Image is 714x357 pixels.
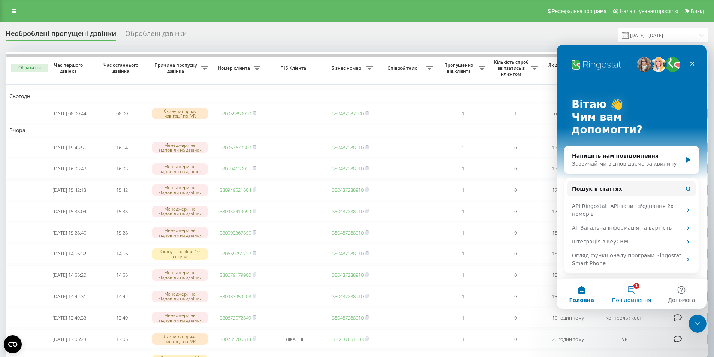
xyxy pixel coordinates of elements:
[220,250,251,257] a: 380665051237
[43,202,96,221] td: [DATE] 15:33:04
[332,208,364,215] a: 380487288910
[220,208,251,215] a: 380932419699
[96,287,148,306] td: 14:42
[96,223,148,243] td: 15:28
[489,265,542,285] td: 0
[152,333,208,345] div: Скинуто під час навігації по IVR
[437,138,489,158] td: 2
[594,329,654,349] td: IVR
[220,187,251,193] a: 380949521604
[437,265,489,285] td: 1
[96,202,148,221] td: 15:33
[43,287,96,306] td: [DATE] 14:42:31
[43,138,96,158] td: [DATE] 15:43:55
[380,65,426,71] span: Співробітник
[542,244,594,264] td: 18 годин тому
[437,223,489,243] td: 1
[152,269,208,281] div: Менеджери не відповіли на дзвінок
[152,62,201,74] span: Причина пропуску дзвінка
[689,315,707,333] iframe: Intercom live chat
[542,308,594,328] td: 19 годин тому
[220,272,251,278] a: 380679179900
[152,108,208,119] div: Скинуто під час навігації по IVR
[220,229,251,236] a: 380503367895
[328,65,366,71] span: Бізнес номер
[49,62,90,74] span: Час першого дзвінка
[542,287,594,306] td: 18 годин тому
[332,250,364,257] a: 380487288910
[11,64,48,72] button: Обрати всі
[332,187,364,193] a: 380487288910
[216,65,254,71] span: Номер клієнта
[43,104,96,124] td: [DATE] 08:09:44
[96,244,148,264] td: 14:56
[96,308,148,328] td: 13:49
[96,329,148,349] td: 13:05
[43,180,96,200] td: [DATE] 15:42:13
[96,104,148,124] td: 08:09
[691,8,704,14] span: Вихід
[489,223,542,243] td: 0
[437,308,489,328] td: 1
[489,244,542,264] td: 0
[152,206,208,217] div: Менеджери не відповіли на дзвінок
[152,142,208,153] div: Менеджери не відповіли на дзвінок
[437,202,489,221] td: 1
[332,272,364,278] a: 380487288910
[440,62,479,74] span: Пропущених від клієнта
[542,329,594,349] td: 20 годин тому
[437,244,489,264] td: 1
[43,308,96,328] td: [DATE] 13:49:33
[489,287,542,306] td: 0
[437,329,489,349] td: 1
[152,248,208,260] div: Скинуто раніше 10 секунд
[542,138,594,158] td: 17 годин тому
[152,291,208,302] div: Менеджери не відповіли на дзвінок
[96,159,148,179] td: 16:03
[332,144,364,151] a: 380487288910
[542,180,594,200] td: 17 годин тому
[332,229,364,236] a: 380487288910
[332,293,364,300] a: 380487288910
[542,104,594,124] td: годину тому
[332,314,364,321] a: 380487288910
[152,184,208,196] div: Менеджери не відповіли на дзвінок
[43,223,96,243] td: [DATE] 15:28:45
[489,180,542,200] td: 0
[437,104,489,124] td: 1
[264,329,324,349] td: ЛІКАРНІ
[43,265,96,285] td: [DATE] 14:55:20
[557,45,707,309] iframe: Intercom live chat
[102,62,142,74] span: Час останнього дзвінка
[542,202,594,221] td: 17 годин тому
[43,329,96,349] td: [DATE] 13:05:23
[542,223,594,243] td: 18 годин тому
[96,265,148,285] td: 14:55
[220,144,251,151] a: 380967670300
[620,8,678,14] span: Налаштування профілю
[271,65,318,71] span: ПІБ Клієнта
[220,165,251,172] a: 380504139025
[220,336,251,342] a: 380735206514
[489,104,542,124] td: 1
[437,287,489,306] td: 1
[220,314,251,321] a: 380672572849
[152,163,208,175] div: Менеджери не відповіли на дзвінок
[548,62,588,74] span: Як довго дзвінок втрачено
[332,165,364,172] a: 380487288910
